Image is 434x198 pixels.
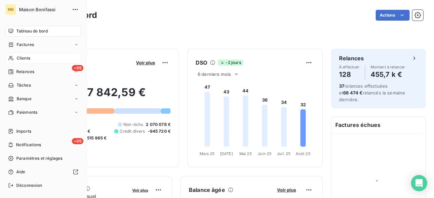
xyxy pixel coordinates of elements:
span: Voir plus [277,187,296,193]
span: Déconnexion [16,182,42,189]
a: Aide [5,167,81,177]
span: Tableau de bord [16,28,48,34]
span: Banque [17,96,32,102]
a: Tableau de bord [5,26,81,37]
h6: Balance âgée [189,186,225,194]
span: +99 [72,138,83,144]
span: Voir plus [132,188,148,193]
span: Clients [17,55,30,61]
span: Factures [17,42,34,48]
span: Notifications [16,142,41,148]
span: Montant à relancer [371,65,405,69]
div: MB [5,4,16,15]
span: Imports [16,128,31,134]
a: Tâches [5,80,81,91]
span: À effectuer [339,65,359,69]
span: 6 derniers mois [198,71,231,77]
span: Relances [16,69,34,75]
h2: 2 907 842,59 € [38,86,171,106]
a: Factures [5,39,81,50]
span: Tâches [17,82,31,88]
span: relances effectuées et relancés la semaine dernière. [339,83,405,102]
span: Aide [16,169,25,175]
button: Voir plus [134,60,157,66]
span: Paiements [17,109,37,115]
tspan: Juil. 25 [277,151,291,156]
span: Paramètres et réglages [16,155,62,161]
tspan: Juin 25 [258,151,272,156]
a: Imports [5,126,81,137]
span: Maison Bonifassi [19,7,68,12]
span: -945 720 € [148,128,171,134]
a: Clients [5,53,81,64]
a: Paiements [5,107,81,118]
span: 37 [339,83,344,89]
span: 68 474 € [343,90,362,95]
span: +99 [72,65,83,71]
tspan: Mai 25 [239,151,252,156]
h4: 128 [339,69,359,80]
h6: Relances [339,54,364,62]
div: Open Intercom Messenger [411,175,427,191]
span: Voir plus [136,60,155,65]
a: Paramètres et réglages [5,153,81,164]
button: Voir plus [275,187,298,193]
span: Non-échu [123,122,143,128]
span: -515 965 € [85,135,107,141]
tspan: [DATE] [220,151,233,156]
h6: DSO [196,59,207,67]
button: Actions [376,10,410,21]
a: +99Relances [5,66,81,77]
tspan: Août 25 [296,151,311,156]
a: Banque [5,93,81,104]
span: Crédit divers [120,128,145,134]
button: Voir plus [130,187,150,193]
span: -2 jours [218,60,243,66]
span: 2 070 078 € [146,122,171,128]
h4: 455,7 k € [371,69,405,80]
h6: Factures échues [331,117,426,133]
tspan: Mars 25 [200,151,215,156]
